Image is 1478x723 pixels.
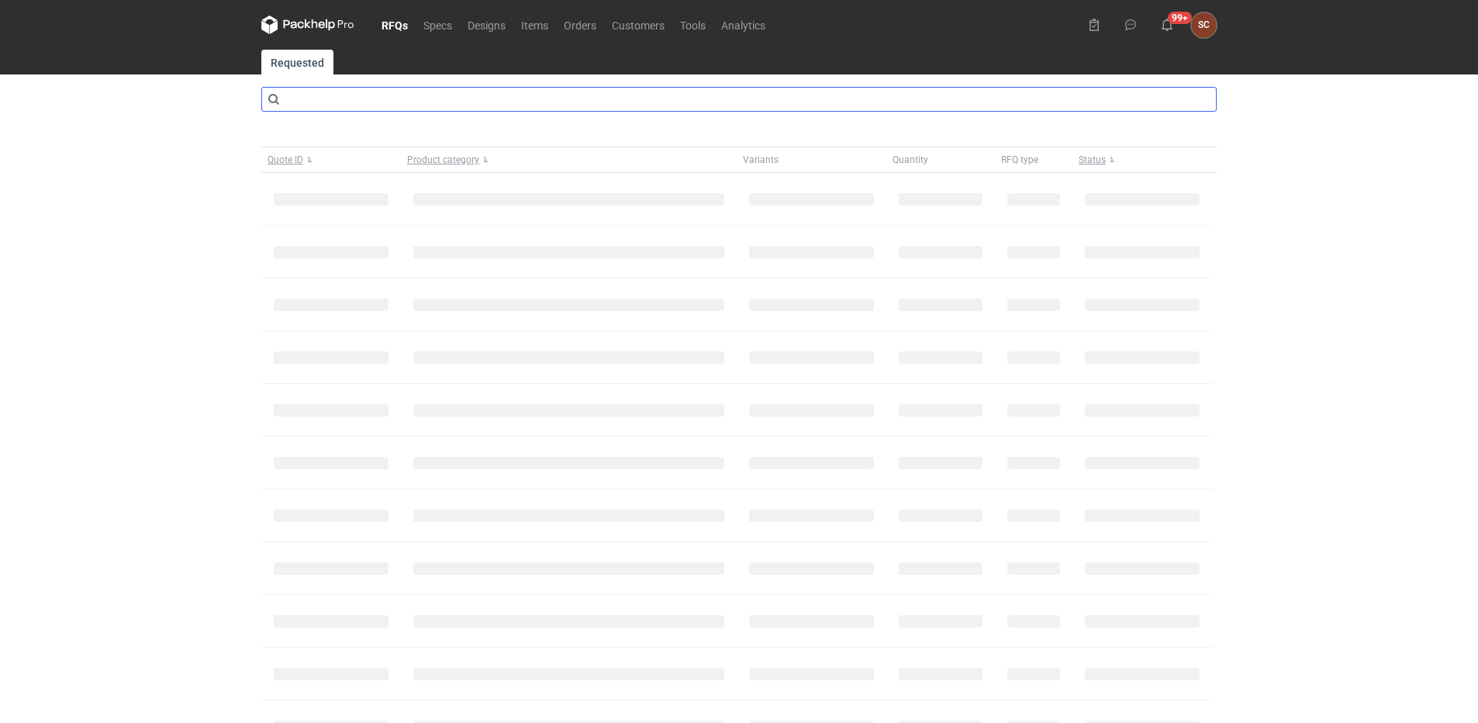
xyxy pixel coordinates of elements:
[261,16,354,34] svg: Packhelp Pro
[416,16,460,34] a: Specs
[1155,12,1179,37] button: 99+
[743,154,779,166] span: Variants
[401,147,737,172] button: Product category
[460,16,513,34] a: Designs
[672,16,713,34] a: Tools
[268,154,303,166] span: Quote ID
[1072,147,1212,172] button: Status
[261,147,401,172] button: Quote ID
[374,16,416,34] a: RFQs
[1191,12,1217,38] button: SC
[1191,12,1217,38] div: Sylwia Cichórz
[407,154,479,166] span: Product category
[713,16,773,34] a: Analytics
[513,16,556,34] a: Items
[261,50,333,74] a: Requested
[1079,154,1106,166] span: Status
[893,154,928,166] span: Quantity
[1001,154,1038,166] span: RFQ type
[556,16,604,34] a: Orders
[604,16,672,34] a: Customers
